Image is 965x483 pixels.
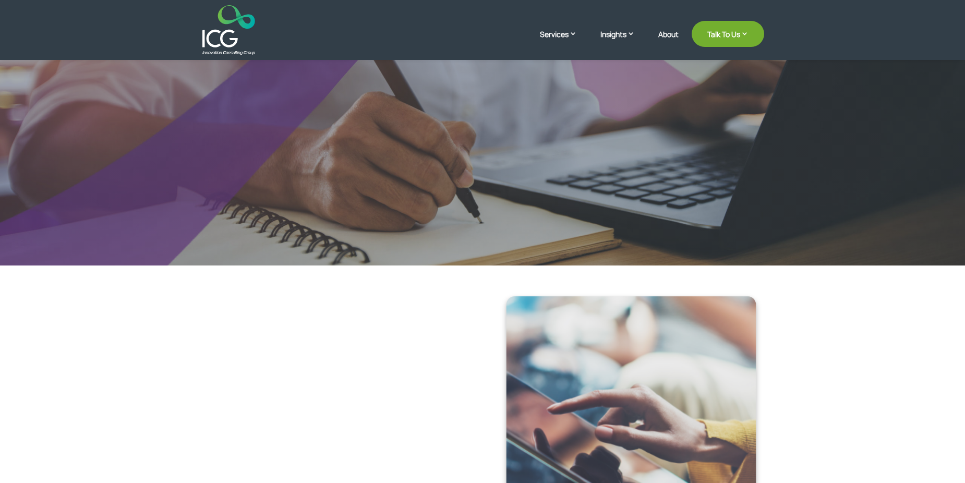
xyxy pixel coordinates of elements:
a: Insights [600,29,645,55]
iframe: Chat Widget [913,433,965,483]
a: About [658,30,679,55]
a: Services [540,29,587,55]
img: ICG [202,5,255,55]
a: Talk To Us [692,21,764,47]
